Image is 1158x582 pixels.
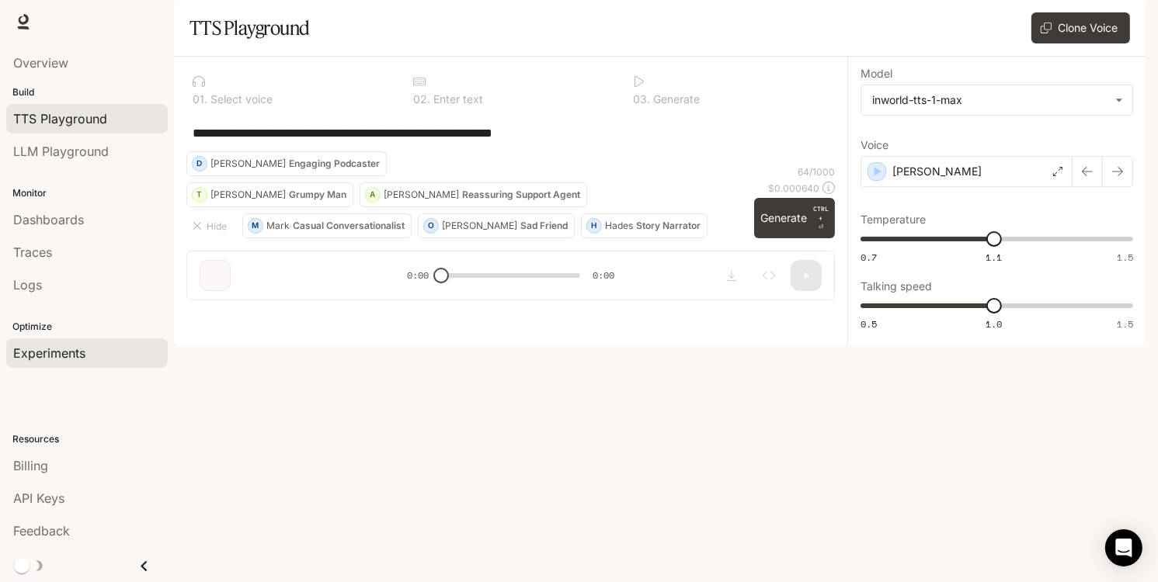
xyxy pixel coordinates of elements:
div: inworld-tts-1-max [861,85,1132,115]
p: Sad Friend [520,221,568,230]
button: MMarkCasual Conversationalist [242,213,412,238]
div: H [587,213,601,238]
button: Clone Voice [1031,12,1130,43]
div: inworld-tts-1-max [872,92,1108,108]
div: O [424,213,438,238]
p: Voice [861,140,888,151]
button: O[PERSON_NAME]Sad Friend [418,213,575,238]
div: T [193,182,207,207]
p: Reassuring Support Agent [462,190,580,199]
button: A[PERSON_NAME]Reassuring Support Agent [360,182,587,207]
p: Model [861,68,892,79]
p: 64 / 1000 [798,165,835,178]
p: Generate [650,94,700,105]
p: Story Narrator [636,221,701,230]
p: ⏎ [813,204,829,232]
p: CTRL + [813,204,829,223]
div: M [249,213,263,238]
p: Temperature [861,214,926,225]
button: HHadesStory Narrator [581,213,708,238]
span: 1.5 [1117,251,1133,264]
p: Mark [266,221,290,230]
button: GenerateCTRL +⏎ [754,198,835,238]
p: Talking speed [861,281,932,292]
p: $ 0.000640 [768,182,819,195]
p: 0 3 . [633,94,650,105]
p: 0 2 . [413,94,430,105]
button: D[PERSON_NAME]Engaging Podcaster [186,151,387,176]
p: Enter text [430,94,483,105]
span: 0.5 [861,317,877,331]
p: Select voice [207,94,273,105]
p: [PERSON_NAME] [210,190,286,199]
p: [PERSON_NAME] [892,164,982,179]
span: 1.0 [986,317,1002,331]
p: [PERSON_NAME] [442,221,517,230]
button: Hide [186,213,236,238]
p: [PERSON_NAME] [384,190,459,199]
p: Engaging Podcaster [289,159,380,168]
p: [PERSON_NAME] [210,159,286,168]
p: Grumpy Man [289,190,346,199]
span: 1.1 [986,251,1002,264]
p: Casual Conversationalist [293,221,405,230]
h1: TTS Playground [190,12,310,43]
p: 0 1 . [193,94,207,105]
div: A [366,182,380,207]
span: 1.5 [1117,317,1133,331]
p: Hades [605,221,633,230]
div: D [193,151,207,176]
div: Open Intercom Messenger [1105,529,1142,566]
span: 0.7 [861,251,877,264]
button: T[PERSON_NAME]Grumpy Man [186,182,353,207]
